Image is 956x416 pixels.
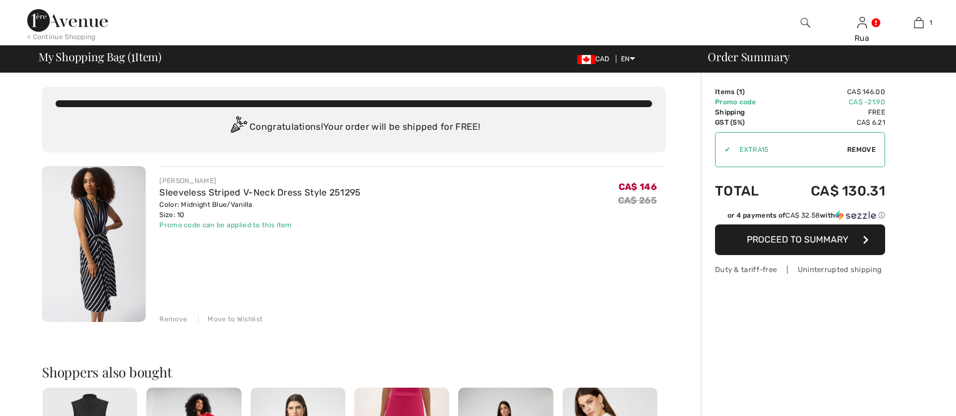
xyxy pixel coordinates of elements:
div: < Continue Shopping [27,32,96,42]
div: ✔ [716,145,730,155]
img: search the website [801,16,810,29]
img: Sezzle [835,210,876,220]
td: CA$ 146.00 [778,87,885,97]
div: Promo code can be applied to this item [159,220,361,230]
img: My Info [857,16,867,29]
span: EN [621,55,635,63]
button: Proceed to Summary [715,224,885,255]
td: Free [778,107,885,117]
td: CA$ 130.31 [778,172,885,210]
span: My Shopping Bag ( Item) [39,51,162,62]
div: Congratulations! Your order will be shipped for FREE! [56,116,652,139]
div: or 4 payments of with [727,210,885,220]
a: Sign In [857,17,867,28]
div: Duty & tariff-free | Uninterrupted shipping [715,264,885,275]
div: Rua [834,32,890,44]
td: CA$ 6.21 [778,117,885,128]
td: GST (5%) [715,117,778,128]
td: CA$ -21.90 [778,97,885,107]
img: Congratulation2.svg [227,116,249,139]
span: CA$ 32.58 [785,211,820,219]
div: Order Summary [694,51,949,62]
div: [PERSON_NAME] [159,176,361,186]
td: Total [715,172,778,210]
div: Remove [159,314,187,324]
span: Proceed to Summary [747,234,848,245]
span: CA$ 146 [619,181,657,192]
div: or 4 payments ofCA$ 32.58withSezzle Click to learn more about Sezzle [715,210,885,224]
td: Items ( ) [715,87,778,97]
span: 1 [131,48,135,63]
td: Shipping [715,107,778,117]
span: 1 [929,18,932,28]
span: Remove [847,145,875,155]
span: CAD [577,55,614,63]
span: 1 [739,88,742,96]
img: 1ère Avenue [27,9,108,32]
td: Promo code [715,97,778,107]
input: Promo code [730,133,847,167]
a: 1 [891,16,946,29]
div: Move to Wishlist [198,314,263,324]
img: Sleeveless Striped V-Neck Dress Style 251295 [42,166,146,322]
img: Canadian Dollar [577,55,595,64]
s: CA$ 265 [618,195,657,206]
h2: Shoppers also bought [42,365,666,379]
a: Sleeveless Striped V-Neck Dress Style 251295 [159,187,361,198]
img: My Bag [914,16,924,29]
div: Color: Midnight Blue/Vanilla Size: 10 [159,199,361,220]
